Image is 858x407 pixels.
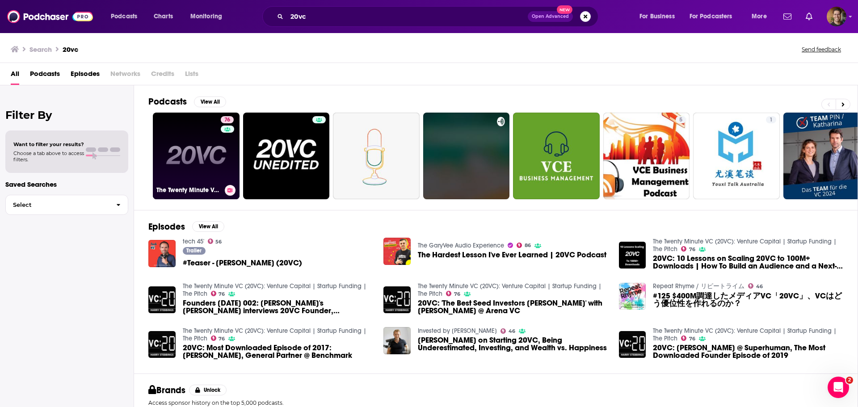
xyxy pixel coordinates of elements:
[29,45,52,54] h3: Search
[690,10,732,23] span: For Podcasters
[827,7,846,26] img: User Profile
[684,9,745,24] button: open menu
[418,299,608,315] span: 20VC: 'The Best Seed Investors [PERSON_NAME]' with [PERSON_NAME] @ Arena VC
[271,6,607,27] div: Search podcasts, credits, & more...
[13,150,84,163] span: Choose a tab above to access filters.
[681,336,695,341] a: 76
[148,331,176,358] img: 20VC: Most Downloaded Episode of 2017: Peter Fenton, General Partner @ Benchmark
[189,385,227,395] button: Unlock
[509,329,515,333] span: 46
[653,292,843,307] a: #125 $400M調達したメディアVC「20VC」、VCはどう優位性を作れるのか？
[192,221,224,232] button: View All
[639,10,675,23] span: For Business
[153,113,240,199] a: 76The Twenty Minute VC (20VC): Venture Capital | Startup Funding | The Pitch
[418,327,497,335] a: Invested by Aleph
[653,327,837,342] a: The Twenty Minute VC (20VC): Venture Capital | Startup Funding | The Pitch
[528,11,573,22] button: Open AdvancedNew
[748,283,763,289] a: 46
[619,242,646,269] img: 20VC: 10 Lessons on Scaling 20VC to 100M+ Downloads | How To Build an Audience and a Next-Generat...
[63,45,78,54] h3: 20vc
[752,10,767,23] span: More
[183,299,373,315] a: Founders Friday 002: Balderton's James Wise interviews 20VC Founder, Harry Stebbings
[5,109,128,122] h2: Filter By
[770,116,773,125] span: 1
[619,283,646,310] img: #125 $400M調達したメディアVC「20VC」、VCはどう優位性を作れるのか？
[71,67,100,85] a: Episodes
[184,9,234,24] button: open menu
[190,10,222,23] span: Monitoring
[676,116,686,123] a: 5
[219,337,225,341] span: 76
[418,336,608,352] a: Harry Stebbings on Starting 20VC, Being Underestimated, Investing, and Wealth vs. Happiness
[517,243,531,248] a: 86
[183,259,302,267] a: #Teaser - Alexandre Dewez (20VC)
[653,238,837,253] a: The Twenty Minute VC (20VC): Venture Capital | Startup Funding | The Pitch
[13,141,84,147] span: Want to filter your results?
[183,344,373,359] a: 20VC: Most Downloaded Episode of 2017: Peter Fenton, General Partner @ Benchmark
[689,337,695,341] span: 76
[211,336,225,341] a: 76
[224,116,230,125] span: 76
[287,9,528,24] input: Search podcasts, credits, & more...
[532,14,569,19] span: Open Advanced
[418,242,504,249] a: The GaryVee Audio Experience
[221,116,234,123] a: 76
[653,344,843,359] span: 20VC: [PERSON_NAME] @ Superhuman, The Most Downloaded Founder Episode of 2019
[679,116,682,125] span: 5
[183,238,204,245] a: tech 45'
[454,292,460,296] span: 76
[827,7,846,26] button: Show profile menu
[5,195,128,215] button: Select
[383,238,411,265] img: The Hardest Lesson I've Ever Learned | 20VC Podcast
[653,344,843,359] a: 20VC: Rahul Vohra @ Superhuman, The Most Downloaded Founder Episode of 2019
[154,10,173,23] span: Charts
[215,240,222,244] span: 56
[148,96,187,107] h2: Podcasts
[633,9,686,24] button: open menu
[383,327,411,354] img: Harry Stebbings on Starting 20VC, Being Underestimated, Investing, and Wealth vs. Happiness
[111,10,137,23] span: Podcasts
[745,9,778,24] button: open menu
[148,221,185,232] h2: Episodes
[183,259,302,267] span: #Teaser - [PERSON_NAME] (20VC)
[619,331,646,358] img: 20VC: Rahul Vohra @ Superhuman, The Most Downloaded Founder Episode of 2019
[148,9,178,24] a: Charts
[603,113,690,199] a: 5
[6,202,109,208] span: Select
[557,5,573,14] span: New
[418,251,606,259] span: The Hardest Lesson I've Ever Learned | 20VC Podcast
[383,286,411,314] img: 20VC: 'The Best Seed Investors Hunt' with Paige Craig @ Arena VC
[681,246,695,252] a: 76
[525,243,531,248] span: 86
[148,286,176,314] a: Founders Friday 002: Balderton's James Wise interviews 20VC Founder, Harry Stebbings
[418,336,608,352] span: [PERSON_NAME] on Starting 20VC, Being Underestimated, Investing, and Wealth vs. Happiness
[185,67,198,85] span: Lists
[446,291,460,296] a: 76
[827,7,846,26] span: Logged in as ben48625
[7,8,93,25] img: Podchaser - Follow, Share and Rate Podcasts
[799,46,844,53] button: Send feedback
[30,67,60,85] a: Podcasts
[148,96,226,107] a: PodcastsView All
[689,248,695,252] span: 76
[110,67,140,85] span: Networks
[194,97,226,107] button: View All
[756,285,763,289] span: 46
[105,9,149,24] button: open menu
[148,399,843,406] p: Access sponsor history on the top 5,000 podcasts.
[148,221,224,232] a: EpisodesView All
[11,67,19,85] a: All
[418,299,608,315] a: 20VC: 'The Best Seed Investors Hunt' with Paige Craig @ Arena VC
[846,377,853,384] span: 2
[828,377,849,398] iframe: Intercom live chat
